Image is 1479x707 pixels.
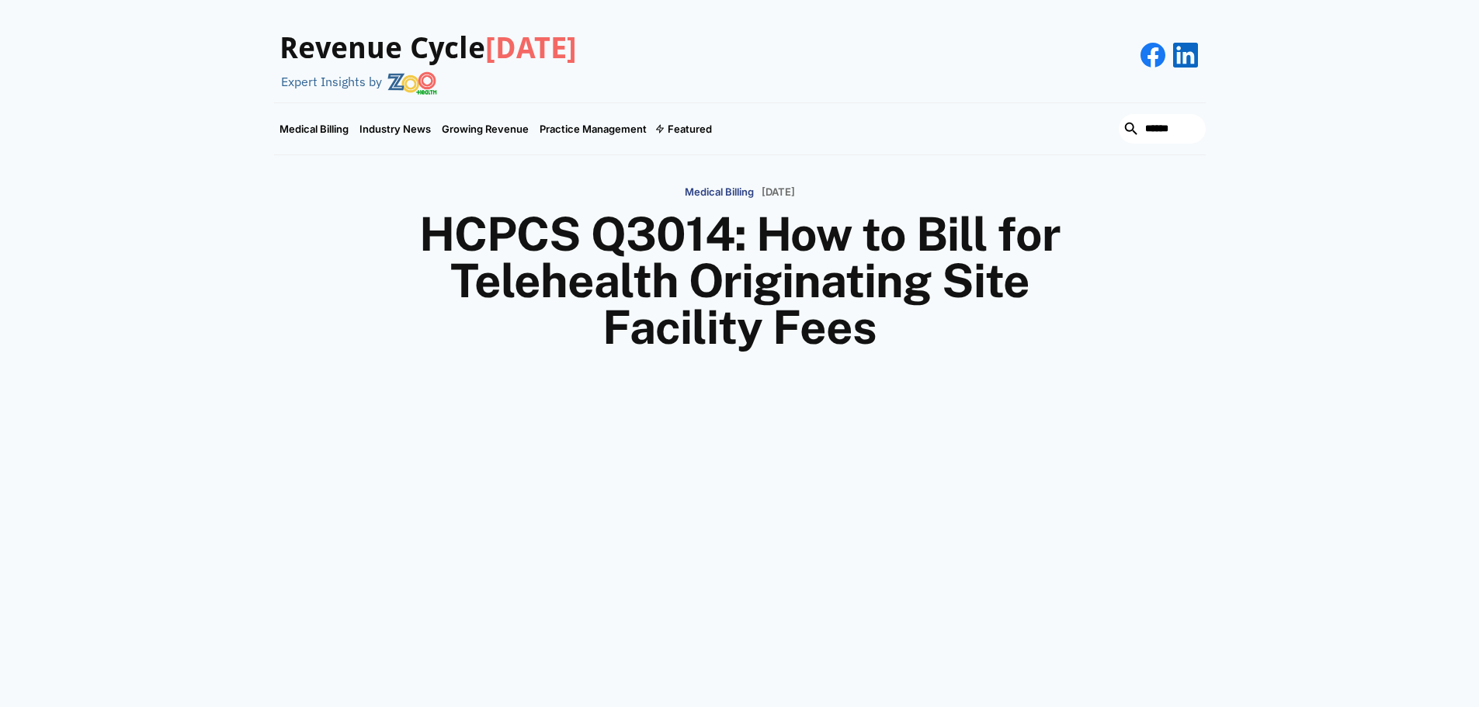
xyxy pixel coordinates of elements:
[685,186,754,199] p: Medical Billing
[668,123,712,135] div: Featured
[281,75,382,89] div: Expert Insights by
[685,178,754,204] a: Medical Billing
[485,31,577,65] span: [DATE]
[367,211,1113,351] h1: HCPCS Q3014: How to Bill for Telehealth Originating Site Facility Fees
[279,31,577,67] h3: Revenue Cycle
[354,103,436,154] a: Industry News
[534,103,652,154] a: Practice Management
[436,103,534,154] a: Growing Revenue
[274,103,354,154] a: Medical Billing
[652,103,717,154] div: Featured
[762,186,795,199] p: [DATE]
[274,16,577,95] a: Revenue Cycle[DATE]Expert Insights by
